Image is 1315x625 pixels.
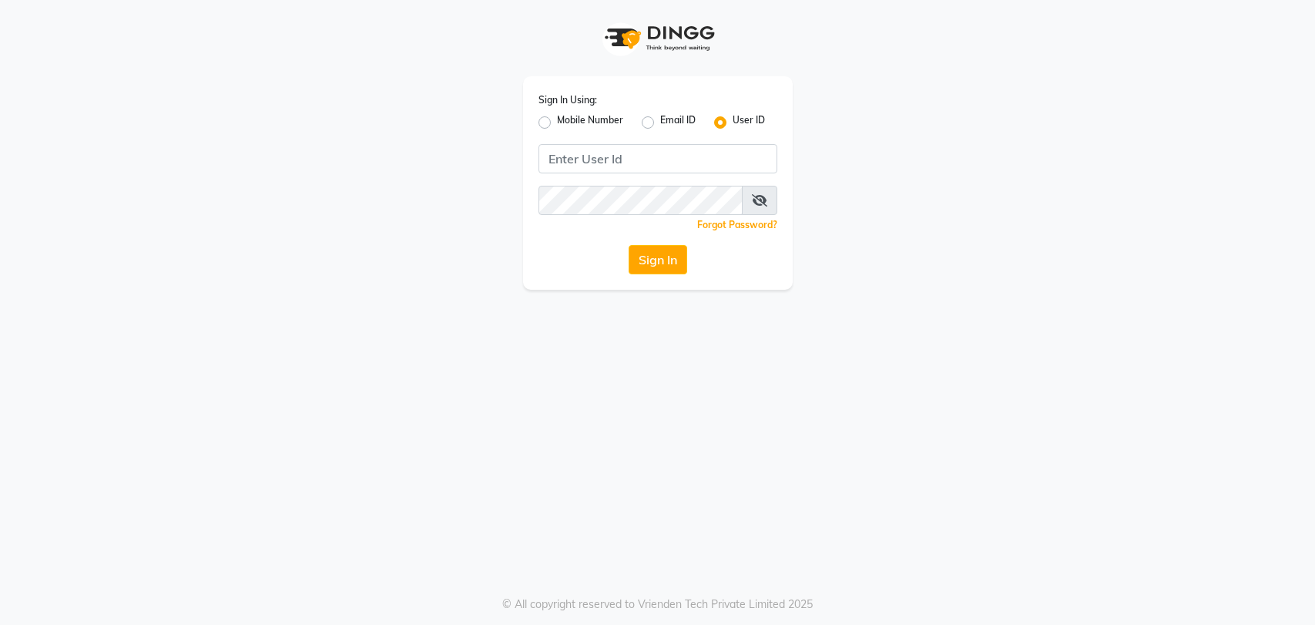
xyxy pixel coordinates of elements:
a: Forgot Password? [697,219,777,230]
input: Username [538,144,777,173]
label: Mobile Number [557,113,623,132]
label: Sign In Using: [538,93,597,107]
button: Sign In [629,245,687,274]
label: User ID [733,113,765,132]
input: Username [538,186,743,215]
img: logo1.svg [596,15,720,61]
label: Email ID [660,113,696,132]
